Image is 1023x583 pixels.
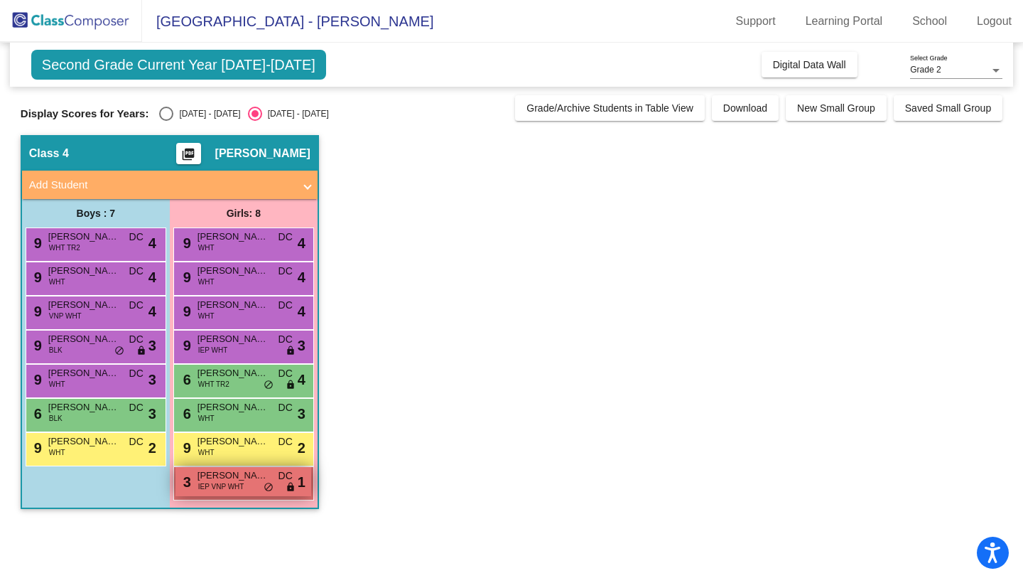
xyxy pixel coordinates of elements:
[48,400,119,414] span: [PERSON_NAME]
[129,298,144,313] span: DC
[198,311,215,321] span: WHT
[129,366,144,381] span: DC
[278,298,293,313] span: DC
[723,102,767,114] span: Download
[129,434,144,449] span: DC
[762,52,857,77] button: Digital Data Wall
[515,95,705,121] button: Grade/Archive Students in Table View
[278,434,293,449] span: DC
[31,440,42,456] span: 9
[712,95,779,121] button: Download
[197,264,269,278] span: [PERSON_NAME]
[142,10,433,33] span: [GEOGRAPHIC_DATA] - [PERSON_NAME]
[198,481,244,492] span: IEP VNP WHT
[298,301,305,322] span: 4
[148,369,156,390] span: 3
[170,199,318,228] div: Girls: 8
[298,335,305,356] span: 3
[797,102,875,114] span: New Small Group
[148,301,156,322] span: 4
[725,10,787,33] a: Support
[278,400,293,415] span: DC
[31,338,42,353] span: 9
[48,332,119,346] span: [PERSON_NAME]
[197,469,269,483] span: [PERSON_NAME]
[298,471,305,493] span: 1
[49,242,80,253] span: WHT TR2
[198,242,215,253] span: WHT
[298,267,305,288] span: 4
[173,107,240,120] div: [DATE] - [DATE]
[180,406,191,422] span: 6
[786,95,887,121] button: New Small Group
[21,107,149,120] span: Display Scores for Years:
[197,400,269,414] span: [PERSON_NAME]
[773,59,846,70] span: Digital Data Wall
[197,434,269,449] span: [PERSON_NAME]
[180,372,191,387] span: 6
[262,107,329,120] div: [DATE] - [DATE]
[129,400,144,415] span: DC
[148,267,156,288] span: 4
[49,379,65,390] span: WHT
[286,482,296,493] span: lock
[31,372,42,387] span: 9
[148,437,156,459] span: 2
[278,264,293,279] span: DC
[114,346,124,357] span: do_not_disturb_alt
[180,269,191,285] span: 9
[286,346,296,357] span: lock
[264,380,274,391] span: do_not_disturb_alt
[148,403,156,424] span: 3
[49,311,82,321] span: VNP WHT
[278,230,293,245] span: DC
[22,199,170,228] div: Boys : 7
[49,277,65,287] span: WHT
[905,102,991,114] span: Saved Small Group
[901,10,958,33] a: School
[197,332,269,346] span: [PERSON_NAME]
[198,379,229,390] span: WHT TR2
[31,406,42,422] span: 6
[176,143,201,164] button: Print Students Details
[197,298,269,312] span: [PERSON_NAME]
[136,346,146,357] span: lock
[31,235,42,251] span: 9
[278,469,293,483] span: DC
[180,474,191,490] span: 3
[31,50,326,80] span: Second Grade Current Year [DATE]-[DATE]
[148,335,156,356] span: 3
[180,304,191,319] span: 9
[49,447,65,458] span: WHT
[148,232,156,254] span: 4
[198,447,215,458] span: WHT
[198,413,215,424] span: WHT
[215,146,310,161] span: [PERSON_NAME]
[794,10,894,33] a: Learning Portal
[197,230,269,244] span: [PERSON_NAME]
[197,366,269,380] span: [PERSON_NAME]
[180,440,191,456] span: 9
[31,304,42,319] span: 9
[180,338,191,353] span: 9
[49,413,63,424] span: BLK
[298,232,305,254] span: 4
[22,171,318,199] mat-expansion-panel-header: Add Student
[278,366,293,381] span: DC
[264,482,274,493] span: do_not_disturb_alt
[29,177,293,193] mat-panel-title: Add Student
[198,345,227,355] span: IEP WHT
[29,146,69,161] span: Class 4
[48,366,119,380] span: [PERSON_NAME]
[180,147,197,167] mat-icon: picture_as_pdf
[526,102,693,114] span: Grade/Archive Students in Table View
[298,403,305,424] span: 3
[180,235,191,251] span: 9
[49,345,63,355] span: BLK
[48,264,119,278] span: [PERSON_NAME]
[910,65,941,75] span: Grade 2
[198,277,215,287] span: WHT
[129,332,144,347] span: DC
[159,107,328,121] mat-radio-group: Select an option
[278,332,293,347] span: DC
